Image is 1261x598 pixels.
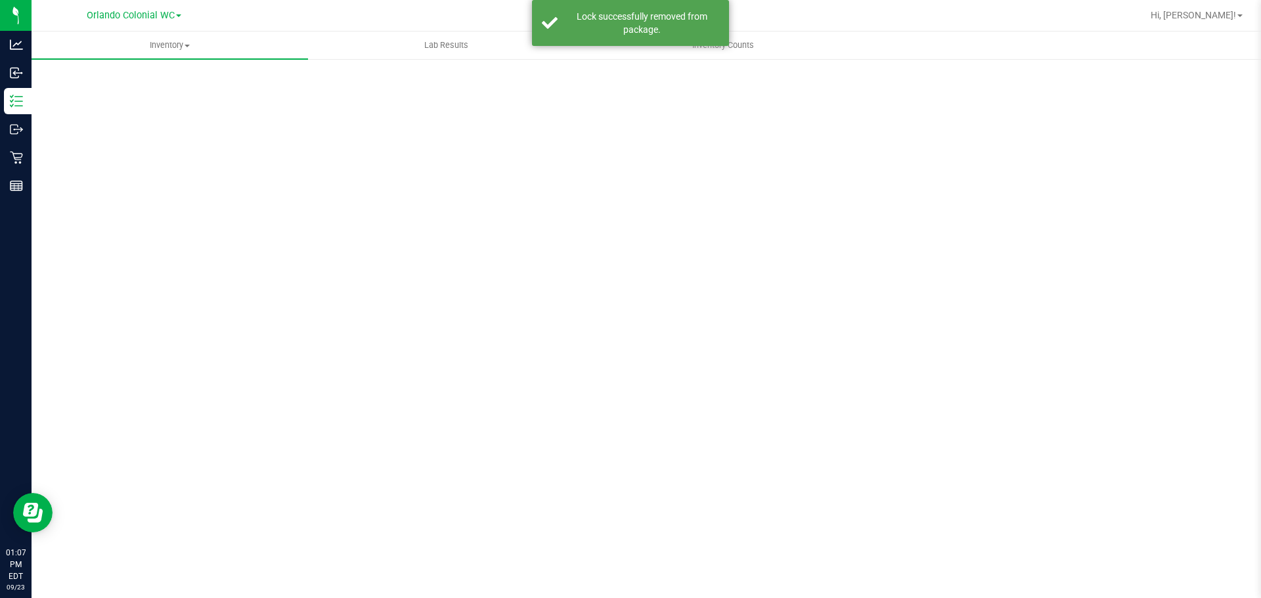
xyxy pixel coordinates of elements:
[13,493,53,532] iframe: Resource center
[10,179,23,192] inline-svg: Reports
[565,10,719,36] div: Lock successfully removed from package.
[87,10,175,21] span: Orlando Colonial WC
[6,547,26,582] p: 01:07 PM EDT
[10,151,23,164] inline-svg: Retail
[10,95,23,108] inline-svg: Inventory
[10,123,23,136] inline-svg: Outbound
[32,39,308,51] span: Inventory
[10,38,23,51] inline-svg: Analytics
[407,39,486,51] span: Lab Results
[6,582,26,592] p: 09/23
[32,32,308,59] a: Inventory
[308,32,585,59] a: Lab Results
[10,66,23,79] inline-svg: Inbound
[1151,10,1236,20] span: Hi, [PERSON_NAME]!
